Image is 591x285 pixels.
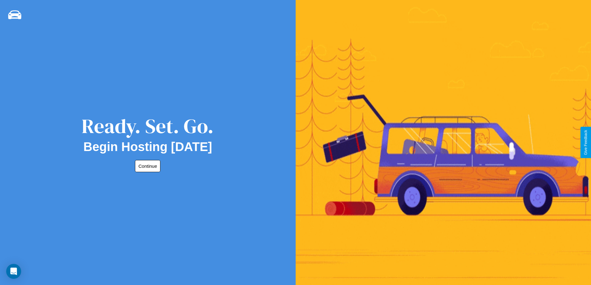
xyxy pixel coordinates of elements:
div: Ready. Set. Go. [82,112,214,140]
h2: Begin Hosting [DATE] [83,140,212,154]
button: Continue [135,160,160,172]
div: Give Feedback [584,130,588,155]
div: Open Intercom Messenger [6,264,21,279]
